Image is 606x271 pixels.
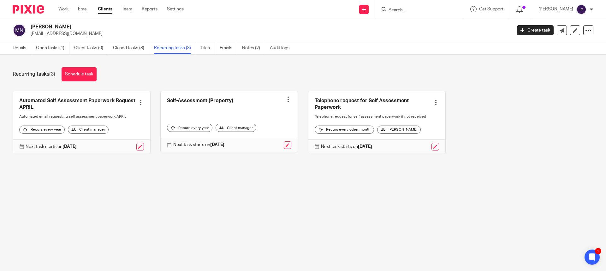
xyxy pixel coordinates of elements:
[173,142,224,148] p: Next task starts on
[154,42,196,54] a: Recurring tasks (3)
[167,6,184,12] a: Settings
[358,144,372,149] strong: [DATE]
[62,67,97,81] a: Schedule task
[31,31,508,37] p: [EMAIL_ADDRESS][DOMAIN_NAME]
[49,72,55,77] span: (3)
[74,42,108,54] a: Client tasks (0)
[167,124,212,132] div: Recurs every year
[479,7,503,11] span: Get Support
[98,6,112,12] a: Clients
[595,248,601,254] div: 1
[242,42,265,54] a: Notes (2)
[201,42,215,54] a: Files
[26,144,77,150] p: Next task starts on
[321,144,372,150] p: Next task starts on
[13,24,26,37] img: svg%3E
[113,42,149,54] a: Closed tasks (8)
[142,6,157,12] a: Reports
[517,25,554,35] a: Create task
[122,6,132,12] a: Team
[31,24,412,30] h2: [PERSON_NAME]
[377,126,421,134] div: [PERSON_NAME]
[19,126,65,134] div: Recurs every year
[13,71,55,78] h1: Recurring tasks
[270,42,294,54] a: Audit logs
[388,8,445,13] input: Search
[36,42,69,54] a: Open tasks (1)
[13,42,31,54] a: Details
[216,124,256,132] div: Client manager
[315,126,374,134] div: Recurs every other month
[78,6,88,12] a: Email
[538,6,573,12] p: [PERSON_NAME]
[13,5,44,14] img: Pixie
[210,143,224,147] strong: [DATE]
[62,144,77,149] strong: [DATE]
[58,6,68,12] a: Work
[68,126,109,134] div: Client manager
[576,4,586,15] img: svg%3E
[220,42,237,54] a: Emails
